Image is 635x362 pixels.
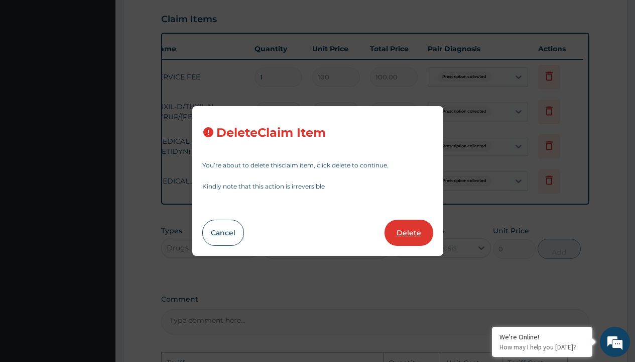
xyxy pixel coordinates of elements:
[499,343,585,351] p: How may I help you today?
[5,249,191,284] textarea: Type your message and hit 'Enter'
[216,126,326,140] h3: Delete Claim Item
[202,162,433,168] p: You’re about to delete this claim item , click delete to continue.
[202,184,433,190] p: Kindly note that this action is irreversible
[165,5,189,29] div: Minimize live chat window
[19,50,41,75] img: d_794563401_company_1708531726252_794563401
[202,220,244,246] button: Cancel
[58,114,139,215] span: We're online!
[52,56,169,69] div: Chat with us now
[499,332,585,341] div: We're Online!
[385,220,433,246] button: Delete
